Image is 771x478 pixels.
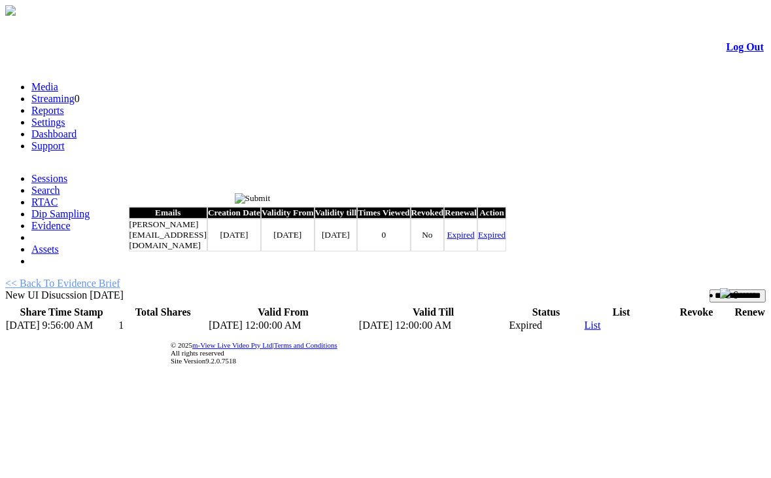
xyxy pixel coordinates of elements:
[444,207,477,219] th: Renewal
[129,207,207,219] th: Emails
[477,207,506,219] th: Action
[447,230,475,240] a: Expired
[357,219,410,251] td: 0
[235,193,271,204] input: Submit
[411,207,445,219] th: Revoked
[315,219,358,251] td: [DATE]
[261,207,315,219] th: Validity From
[261,219,315,251] td: [DATE]
[315,207,358,219] th: Validity till
[207,219,261,251] td: [DATE]
[478,230,505,240] a: Expired
[126,193,235,204] span: List of Shared Evidence Brief
[129,219,207,251] td: [PERSON_NAME][EMAIL_ADDRESS][DOMAIN_NAME]
[411,219,445,251] td: No
[207,207,261,219] th: Creation Date
[357,207,410,219] th: Times Viewed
